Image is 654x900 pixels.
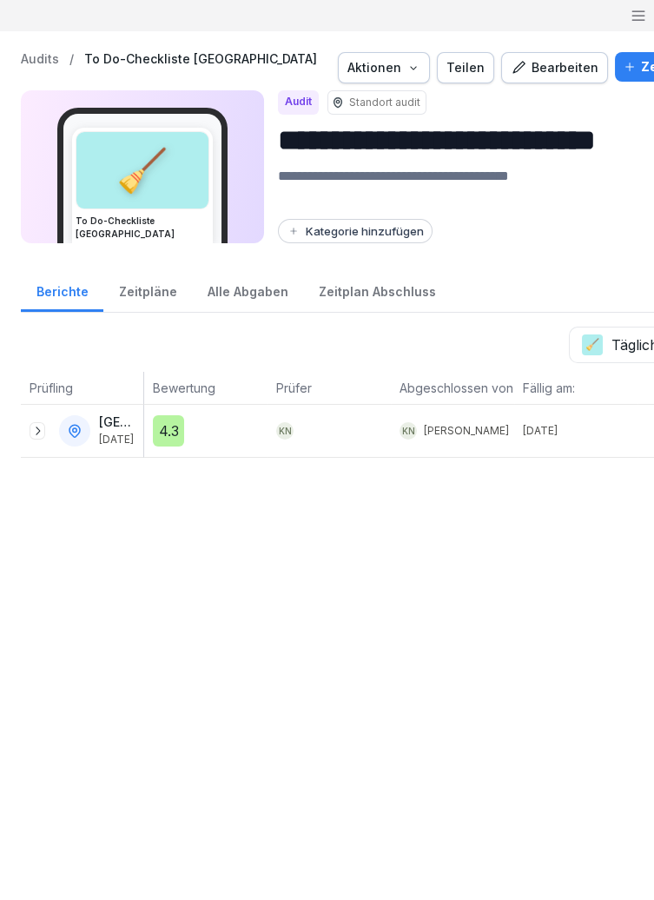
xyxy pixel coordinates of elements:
p: Prüfling [30,379,135,397]
div: Bearbeiten [511,58,598,77]
p: Standort audit [349,95,420,110]
p: [DATE] [99,433,140,446]
div: 4.3 [153,415,184,447]
a: Alle Abgaben [192,268,303,312]
div: Teilen [446,58,485,77]
button: Bearbeiten [501,52,608,83]
p: Abgeschlossen von [400,379,505,397]
p: / [69,52,74,67]
a: To Do-Checkliste [GEOGRAPHIC_DATA] [84,52,317,67]
div: 🧹 [76,132,208,208]
p: [GEOGRAPHIC_DATA] [99,415,140,430]
a: Audits [21,52,59,67]
p: Bewertung [153,379,259,397]
button: Teilen [437,52,494,83]
th: Fällig am: [514,372,637,405]
button: Aktionen [338,52,430,83]
div: KN [400,422,417,440]
h3: To Do-Checkliste [GEOGRAPHIC_DATA] [76,215,209,241]
a: Zeitplan Abschluss [303,268,451,312]
p: [DATE] [523,423,637,439]
div: Aktionen [347,58,420,77]
a: Zeitpläne [103,268,192,312]
div: Audit [278,90,319,115]
div: Kategorie hinzufügen [287,224,424,238]
a: Berichte [21,268,103,312]
p: [PERSON_NAME] [424,423,509,439]
button: Kategorie hinzufügen [278,219,433,243]
div: KN [276,422,294,440]
th: Prüfer [268,372,391,405]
